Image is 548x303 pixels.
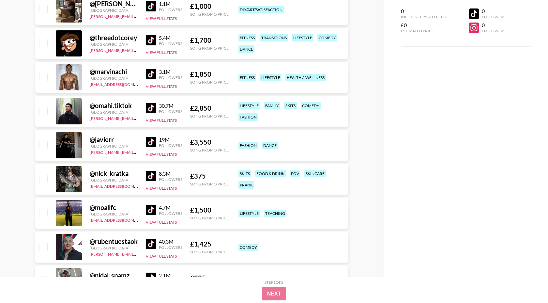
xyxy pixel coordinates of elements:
div: 40.3M [159,238,182,245]
img: TikTok [146,1,156,11]
div: Followers [482,28,505,33]
div: [GEOGRAPHIC_DATA] [90,178,138,183]
div: £0 [401,22,446,28]
div: £ 1,700 [190,36,229,44]
div: 0 [482,8,505,14]
button: View Full Stats [146,220,177,225]
div: lifestyle [238,102,260,109]
div: Song Promo Price [190,46,229,51]
div: £ 1,500 [190,206,229,214]
div: Followers [159,41,182,46]
a: [PERSON_NAME][EMAIL_ADDRESS][DOMAIN_NAME] [90,149,186,155]
div: food & drink [255,170,286,177]
div: @ nidal_spamz [90,271,138,279]
div: Influencers Selected [401,14,446,19]
div: lifestyle [260,74,282,81]
div: fitness [238,74,256,81]
div: Followers [159,7,182,12]
div: [GEOGRAPHIC_DATA] [90,212,138,216]
div: @ moalifc [90,203,138,212]
div: 0 [482,22,505,28]
div: Song Promo Price [190,80,229,85]
div: Followers [159,245,182,250]
div: [GEOGRAPHIC_DATA] [90,144,138,149]
div: 5.4M [159,35,182,41]
div: [GEOGRAPHIC_DATA] [90,42,138,47]
a: [PERSON_NAME][EMAIL_ADDRESS][PERSON_NAME][PERSON_NAME][DOMAIN_NAME] [90,47,248,53]
div: £ 2,850 [190,104,229,112]
a: [EMAIL_ADDRESS][DOMAIN_NAME] [90,183,155,189]
div: Followers [159,109,182,114]
div: £ 825 [190,274,229,282]
div: transitions [260,34,288,41]
div: skits [238,170,251,177]
img: TikTok [146,171,156,181]
div: comedy [317,34,337,41]
div: @ javierr [90,136,138,144]
div: pov [290,170,300,177]
div: fitness [238,34,256,41]
div: [GEOGRAPHIC_DATA] [90,8,138,13]
div: lifestyle [238,210,260,217]
div: 1.1M [159,1,182,7]
button: View Full Stats [146,186,177,191]
div: @ threedotcorey [90,34,138,42]
div: dance [238,45,254,53]
div: [GEOGRAPHIC_DATA] [90,76,138,81]
div: lifestyle [292,34,313,41]
div: £ 1,850 [190,70,229,78]
div: Followers [159,177,182,182]
div: Followers [159,143,182,148]
div: £ 375 [190,172,229,180]
button: View Full Stats [146,84,177,89]
div: 19M [159,136,182,143]
div: £ 1,000 [190,2,229,10]
div: Song Promo Price [190,12,229,17]
a: [EMAIL_ADDRESS][DOMAIN_NAME] [90,216,155,223]
a: [PERSON_NAME][EMAIL_ADDRESS][DOMAIN_NAME] [90,250,186,257]
div: @ nick_kratka [90,169,138,178]
a: [PERSON_NAME][EMAIL_ADDRESS][DOMAIN_NAME] [90,115,186,121]
div: Followers [482,14,505,19]
a: [EMAIL_ADDRESS][DOMAIN_NAME] [90,81,155,87]
div: dance [262,142,278,149]
button: View Full Stats [146,50,177,55]
div: 2.1M [159,272,182,279]
div: teaching [264,210,286,217]
div: [GEOGRAPHIC_DATA] [90,246,138,250]
div: 30.7M [159,103,182,109]
div: @ omahi.tiktok [90,102,138,110]
div: 8.3M [159,170,182,177]
div: skincare [304,170,326,177]
button: View Full Stats [146,254,177,259]
img: TikTok [146,137,156,147]
button: View Full Stats [146,16,177,21]
div: £ 3,550 [190,138,229,146]
div: @ marvinachi [90,68,138,76]
img: TikTok [146,35,156,45]
div: comedy [238,244,258,251]
img: TikTok [146,69,156,79]
button: Next [262,287,286,300]
div: Estimated Price [401,28,446,33]
div: diy/art/satisfaction [238,6,284,13]
div: Song Promo Price [190,249,229,254]
div: family [264,102,280,109]
div: Followers [159,75,182,80]
div: Step 1 of 2 [265,280,283,285]
div: [GEOGRAPHIC_DATA] [90,110,138,115]
div: health & wellness [285,74,326,81]
div: skits [284,102,297,109]
div: £ 1,425 [190,240,229,248]
button: View Full Stats [146,152,177,157]
div: Followers [159,211,182,216]
img: TikTok [146,205,156,215]
div: prank [238,181,254,189]
div: @ rubentuestaok [90,237,138,246]
img: TikTok [146,103,156,113]
div: 4.7M [159,204,182,211]
div: Song Promo Price [190,182,229,186]
button: View Full Stats [146,118,177,123]
div: comedy [301,102,321,109]
div: fashion [238,113,258,121]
